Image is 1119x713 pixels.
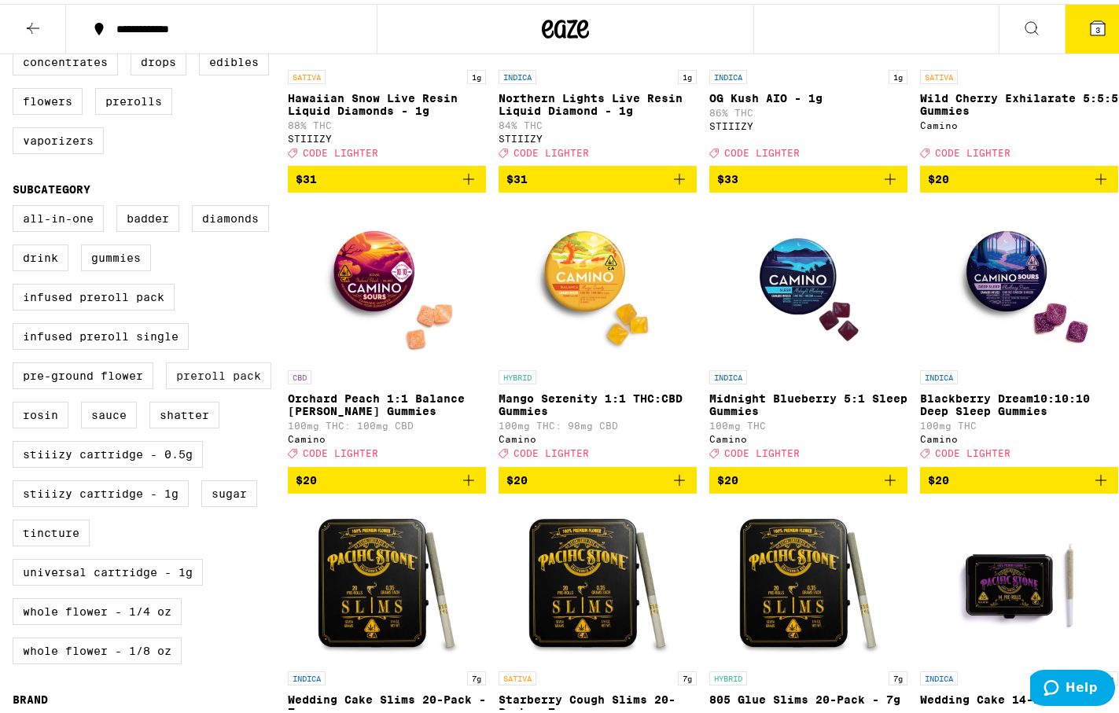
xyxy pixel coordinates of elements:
[499,116,697,127] p: 84% THC
[95,84,172,111] label: Prerolls
[920,689,1118,702] p: Wedding Cake 14-Pack - 7g
[288,116,486,127] p: 88% THC
[709,366,747,380] p: INDICA
[13,241,68,267] label: Drink
[499,88,697,113] p: Northern Lights Live Resin Liquid Diamond - 1g
[499,366,536,380] p: HYBRID
[709,417,907,427] p: 100mg THC
[199,45,269,72] label: Edibles
[709,88,907,101] p: OG Kush AIO - 1g
[13,280,175,307] label: Infused Preroll Pack
[288,366,311,380] p: CBD
[308,502,466,660] img: Pacific Stone - Wedding Cake Slims 20-Pack - 7g
[709,66,747,80] p: INDICA
[506,470,528,483] span: $20
[13,689,48,702] legend: Brand
[13,179,90,192] legend: Subcategory
[499,201,697,462] a: Open page for Mango Serenity 1:1 THC:CBD Gummies from Camino
[499,130,697,140] div: STIIIZY
[288,201,486,462] a: Open page for Orchard Peach 1:1 Balance Sours Gummies from Camino
[928,470,949,483] span: $20
[192,201,269,228] label: Diamonds
[288,417,486,427] p: 100mg THC: 100mg CBD
[13,45,118,72] label: Concentrates
[308,201,466,358] img: Camino - Orchard Peach 1:1 Balance Sours Gummies
[519,201,676,358] img: Camino - Mango Serenity 1:1 THC:CBD Gummies
[499,66,536,80] p: INDICA
[920,463,1118,490] button: Add to bag
[920,430,1118,440] div: Camino
[81,398,137,424] label: Sauce
[513,144,589,154] span: CODE LIGHTER
[499,162,697,189] button: Add to bag
[166,358,271,385] label: Preroll Pack
[131,45,186,72] label: Drops
[149,398,219,424] label: Shatter
[288,463,486,490] button: Add to bag
[519,502,676,660] img: Pacific Stone - Starberry Cough Slims 20-Pack - 7g
[13,123,104,150] label: Vaporizers
[717,470,738,483] span: $20
[709,388,907,413] p: Midnight Blueberry 5:1 Sleep Gummies
[730,502,887,660] img: Pacific Stone - 805 Glue Slims 20-Pack - 7g
[678,667,697,682] p: 7g
[288,130,486,140] div: STIIIZY
[13,476,189,503] label: STIIIZY Cartridge - 1g
[499,463,697,490] button: Add to bag
[467,66,486,80] p: 1g
[81,241,151,267] label: Gummies
[288,88,486,113] p: Hawaiian Snow Live Resin Liquid Diamonds - 1g
[935,445,1010,455] span: CODE LIGHTER
[724,445,800,455] span: CODE LIGHTER
[499,388,697,413] p: Mango Serenity 1:1 THC:CBD Gummies
[889,667,907,682] p: 7g
[288,430,486,440] div: Camino
[303,144,378,154] span: CODE LIGHTER
[13,398,68,424] label: Rosin
[288,667,326,682] p: INDICA
[678,66,697,80] p: 1g
[13,201,104,228] label: All-In-One
[13,358,153,385] label: Pre-ground Flower
[467,667,486,682] p: 7g
[288,388,486,413] p: Orchard Peach 1:1 Balance [PERSON_NAME] Gummies
[709,463,907,490] button: Add to bag
[709,104,907,114] p: 86% THC
[13,516,90,542] label: Tincture
[920,201,1118,462] a: Open page for Blackberry Dream10:10:10 Deep Sleep Gummies from Camino
[709,689,907,702] p: 805 Glue Slims 20-Pack - 7g
[920,388,1118,413] p: Blackberry Dream10:10:10 Deep Sleep Gummies
[499,417,697,427] p: 100mg THC: 98mg CBD
[1095,21,1100,31] span: 3
[13,84,83,111] label: Flowers
[116,201,179,228] label: Badder
[920,66,958,80] p: SATIVA
[920,88,1118,113] p: Wild Cherry Exhilarate 5:5:5 Gummies
[709,201,907,462] a: Open page for Midnight Blueberry 5:1 Sleep Gummies from Camino
[709,117,907,127] div: STIIIZY
[13,555,203,582] label: Universal Cartridge - 1g
[920,116,1118,127] div: Camino
[928,169,949,182] span: $20
[288,66,326,80] p: SATIVA
[1030,666,1115,705] iframe: Opens a widget where you can find more information
[499,430,697,440] div: Camino
[935,144,1010,154] span: CODE LIGHTER
[709,162,907,189] button: Add to bag
[13,319,189,346] label: Infused Preroll Single
[940,201,1098,358] img: Camino - Blackberry Dream10:10:10 Deep Sleep Gummies
[201,476,257,503] label: Sugar
[506,169,528,182] span: $31
[920,366,958,380] p: INDICA
[13,594,182,621] label: Whole Flower - 1/4 oz
[717,169,738,182] span: $33
[499,667,536,682] p: SATIVA
[288,162,486,189] button: Add to bag
[303,445,378,455] span: CODE LIGHTER
[709,667,747,682] p: HYBRID
[13,437,203,464] label: STIIIZY Cartridge - 0.5g
[513,445,589,455] span: CODE LIGHTER
[940,502,1098,660] img: Pacific Stone - Wedding Cake 14-Pack - 7g
[296,470,317,483] span: $20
